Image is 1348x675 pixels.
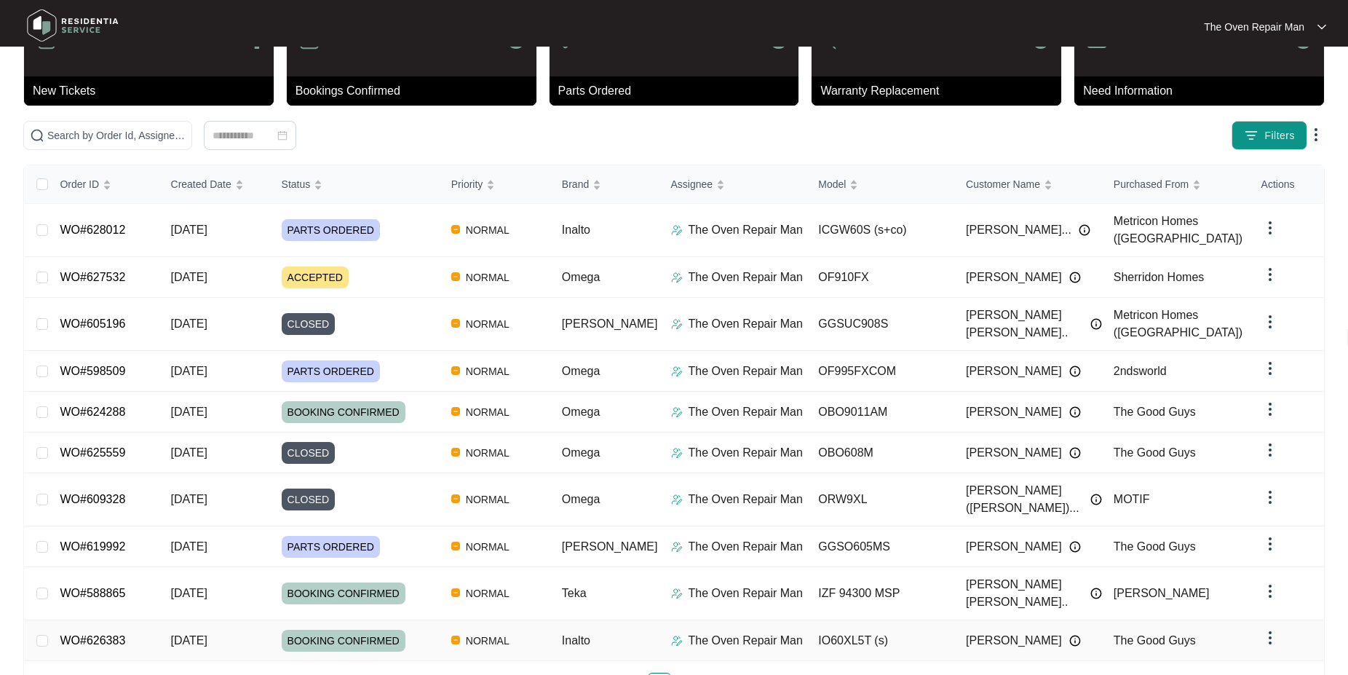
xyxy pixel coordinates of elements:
th: Model [806,165,954,204]
span: [PERSON_NAME] [966,444,1062,462]
span: CLOSED [282,489,336,510]
a: WO#609328 [60,493,125,505]
span: [PERSON_NAME] ([PERSON_NAME])... [966,482,1083,517]
span: Brand [562,176,589,192]
span: [DATE] [171,587,207,599]
span: Order ID [60,176,99,192]
span: Omega [562,365,600,377]
p: 0 [1293,20,1313,55]
img: dropdown arrow [1261,629,1279,647]
a: WO#598509 [60,365,125,377]
a: WO#627532 [60,271,125,283]
img: Info icon [1069,447,1081,459]
p: The Oven Repair Man [689,363,803,380]
img: Assigner Icon [671,588,683,599]
p: 6 [506,20,526,55]
img: residentia service logo [22,4,124,47]
a: WO#605196 [60,317,125,330]
span: [DATE] [171,493,207,505]
td: OBO608M [806,433,954,473]
img: Vercel Logo [451,588,460,597]
span: Priority [451,176,483,192]
img: Info icon [1069,366,1081,377]
span: [DATE] [171,224,207,236]
p: The Oven Repair Man [689,632,803,650]
span: [PERSON_NAME] [562,317,658,330]
th: Assignee [659,165,807,204]
td: OF995FXCOM [806,351,954,392]
a: WO#588865 [60,587,125,599]
td: GGSUC908S [806,298,954,351]
img: Assigner Icon [671,272,683,283]
span: Status [282,176,311,192]
img: Info icon [1079,224,1090,236]
img: dropdown arrow [1307,126,1325,143]
span: The Good Guys [1114,540,1196,553]
span: NORMAL [460,491,515,508]
img: Vercel Logo [451,272,460,281]
img: Assigner Icon [671,635,683,647]
p: Bookings Confirmed [296,82,536,100]
span: PARTS ORDERED [282,360,380,382]
span: [DATE] [171,271,207,283]
a: WO#628012 [60,224,125,236]
span: [PERSON_NAME] [PERSON_NAME].. [966,307,1083,342]
p: The Oven Repair Man [689,585,803,602]
span: [PERSON_NAME] [562,540,658,553]
img: dropdown arrow [1261,266,1279,283]
th: Status [270,165,440,204]
span: MOTIF [1114,493,1150,505]
span: [DATE] [171,446,207,459]
span: [DATE] [171,317,207,330]
span: PARTS ORDERED [282,219,380,241]
img: dropdown arrow [1261,400,1279,418]
img: Assigner Icon [671,224,683,236]
span: [PERSON_NAME] [PERSON_NAME].. [966,576,1083,611]
span: Assignee [671,176,713,192]
span: [PERSON_NAME] [966,269,1062,286]
img: Assigner Icon [671,406,683,418]
a: WO#626383 [60,634,125,647]
span: PARTS ORDERED [282,536,380,558]
img: Vercel Logo [451,448,460,457]
p: Parts Ordered [558,82,799,100]
span: [PERSON_NAME] [1114,587,1210,599]
img: dropdown arrow [1317,23,1326,31]
span: NORMAL [460,269,515,286]
img: filter icon [1244,128,1258,143]
img: Vercel Logo [451,494,460,503]
td: IO60XL5T (s) [806,620,954,661]
td: IZF 94300 MSP [806,567,954,620]
span: Omega [562,493,600,505]
button: filter iconFilters [1232,121,1307,150]
span: Teka [562,587,587,599]
span: CLOSED [282,442,336,464]
th: Priority [440,165,550,204]
span: [PERSON_NAME] [966,538,1062,556]
span: Sherridon Homes [1114,271,1205,283]
span: Model [818,176,846,192]
span: [DATE] [171,540,207,553]
p: Need Information [1083,82,1324,100]
p: The Oven Repair Man [1204,20,1304,34]
p: 4 [243,20,263,55]
th: Brand [550,165,659,204]
img: dropdown arrow [1261,360,1279,377]
span: CLOSED [282,313,336,335]
span: [PERSON_NAME] [966,403,1062,421]
th: Customer Name [954,165,1102,204]
td: GGSO605MS [806,526,954,567]
a: WO#625559 [60,446,125,459]
span: The Good Guys [1114,446,1196,459]
span: Omega [562,406,600,418]
img: Vercel Logo [451,542,460,550]
span: Metricon Homes ([GEOGRAPHIC_DATA]) [1114,215,1242,245]
img: dropdown arrow [1261,219,1279,237]
span: NORMAL [460,538,515,556]
th: Purchased From [1102,165,1250,204]
a: WO#619992 [60,540,125,553]
p: The Oven Repair Man [689,444,803,462]
img: Info icon [1069,635,1081,647]
p: 0 [1031,20,1050,55]
span: NORMAL [460,363,515,380]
